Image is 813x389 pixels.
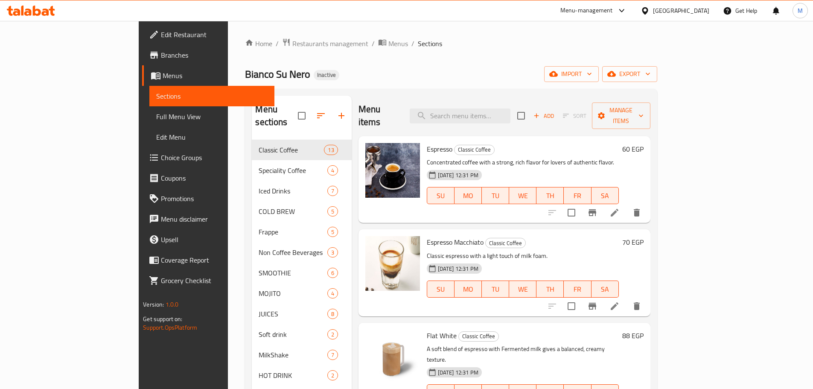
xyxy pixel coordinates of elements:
[149,86,274,106] a: Sections
[482,281,509,298] button: TU
[328,167,338,175] span: 4
[252,201,351,222] div: COLD BREW5
[161,152,268,163] span: Choice Groups
[142,209,274,229] a: Menu disclaimer
[259,350,327,360] span: MilkShake
[259,309,327,319] span: JUICES
[276,38,279,49] li: /
[255,103,297,129] h2: Menu sections
[567,190,588,202] span: FR
[331,105,352,126] button: Add section
[161,234,268,245] span: Upsell
[161,255,268,265] span: Coverage Report
[327,309,338,319] div: items
[798,6,803,15] span: M
[327,288,338,298] div: items
[328,228,338,236] span: 5
[166,299,179,310] span: 1.0.0
[485,238,526,248] div: Classic Coffee
[328,187,338,195] span: 7
[293,107,311,125] span: Select all sections
[532,111,555,121] span: Add
[592,187,619,204] button: SA
[540,283,560,295] span: TH
[156,111,268,122] span: Full Menu View
[163,70,268,81] span: Menus
[328,331,338,339] span: 2
[327,350,338,360] div: items
[327,186,338,196] div: items
[259,145,324,155] span: Classic Coffee
[259,268,327,278] span: SMOOTHIE
[627,202,647,223] button: delete
[252,160,351,181] div: Speciality Coffee4
[513,283,533,295] span: WE
[245,64,310,84] span: Bianco Su Nero
[564,187,591,204] button: FR
[161,50,268,60] span: Branches
[142,188,274,209] a: Promotions
[327,165,338,175] div: items
[259,370,327,380] div: HOT DRINK
[458,331,499,342] div: Classic Coffee
[149,127,274,147] a: Edit Menu
[327,247,338,257] div: items
[427,143,452,155] span: Espresso
[427,251,619,261] p: Classic espresso with a light touch of milk foam.
[252,242,351,263] div: Non Coffee Beverages3
[142,250,274,270] a: Coverage Report
[328,371,338,380] span: 2
[592,281,619,298] button: SA
[485,283,506,295] span: TU
[161,214,268,224] span: Menu disclaimer
[434,171,482,179] span: [DATE] 12:31 PM
[143,299,164,310] span: Version:
[142,168,274,188] a: Coupons
[410,108,510,123] input: search
[562,297,580,315] span: Select to update
[142,24,274,45] a: Edit Restaurant
[458,190,478,202] span: MO
[551,69,592,79] span: import
[431,283,451,295] span: SU
[582,202,603,223] button: Branch-specific-item
[557,109,592,123] span: Select section first
[485,190,506,202] span: TU
[512,107,530,125] span: Select section
[259,227,327,237] span: Frappe
[653,6,709,15] div: [GEOGRAPHIC_DATA]
[259,329,327,339] div: Soft drink
[328,290,338,298] span: 4
[324,146,337,154] span: 13
[622,330,644,342] h6: 88 EGP
[328,310,338,318] span: 8
[427,157,619,168] p: Concentrated coffee with a strong, rich flavor for lovers of authentic flavor.
[599,105,643,126] span: Manage items
[609,208,620,218] a: Edit menu item
[365,236,420,291] img: Espresso Macchiato
[314,70,339,80] div: Inactive
[161,275,268,286] span: Grocery Checklist
[431,190,451,202] span: SU
[365,143,420,198] img: Espresso
[156,91,268,101] span: Sections
[314,71,339,79] span: Inactive
[560,6,613,16] div: Menu-management
[388,38,408,49] span: Menus
[259,186,327,196] span: Iced Drinks
[327,227,338,237] div: items
[609,301,620,311] a: Edit menu item
[142,45,274,65] a: Branches
[327,329,338,339] div: items
[142,229,274,250] a: Upsell
[544,66,599,82] button: import
[427,187,455,204] button: SU
[622,143,644,155] h6: 60 EGP
[509,281,536,298] button: WE
[536,187,564,204] button: TH
[562,204,580,222] span: Select to update
[378,38,408,49] a: Menus
[592,102,650,129] button: Manage items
